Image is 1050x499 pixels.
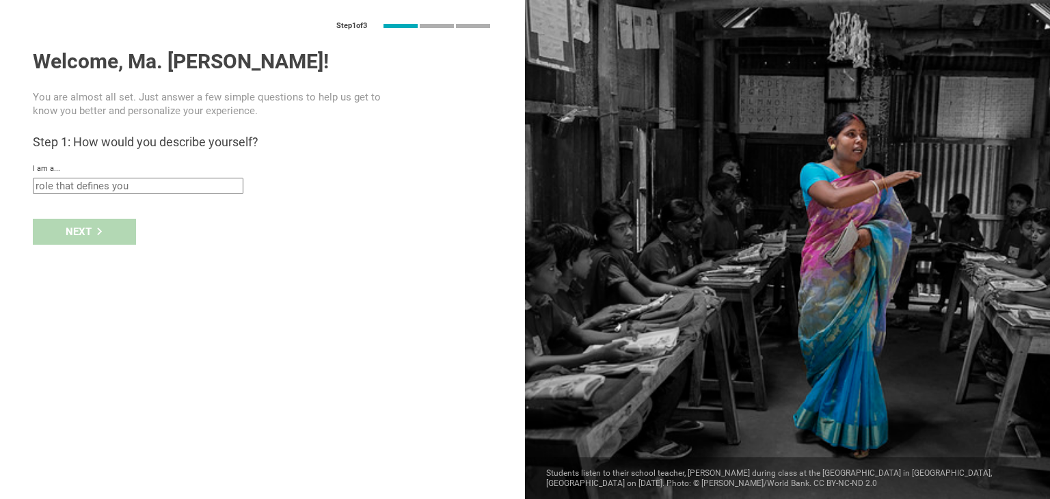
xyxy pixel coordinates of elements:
p: You are almost all set. Just answer a few simple questions to help us get to know you better and ... [33,90,401,118]
div: Students listen to their school teacher, [PERSON_NAME] during class at the [GEOGRAPHIC_DATA] in [... [525,457,1050,499]
h3: Step 1: How would you describe yourself? [33,134,492,150]
div: I am a... [33,164,492,174]
h1: Welcome, Ma. [PERSON_NAME]! [33,49,492,74]
div: Step 1 of 3 [336,21,367,31]
input: role that defines you [33,178,243,194]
